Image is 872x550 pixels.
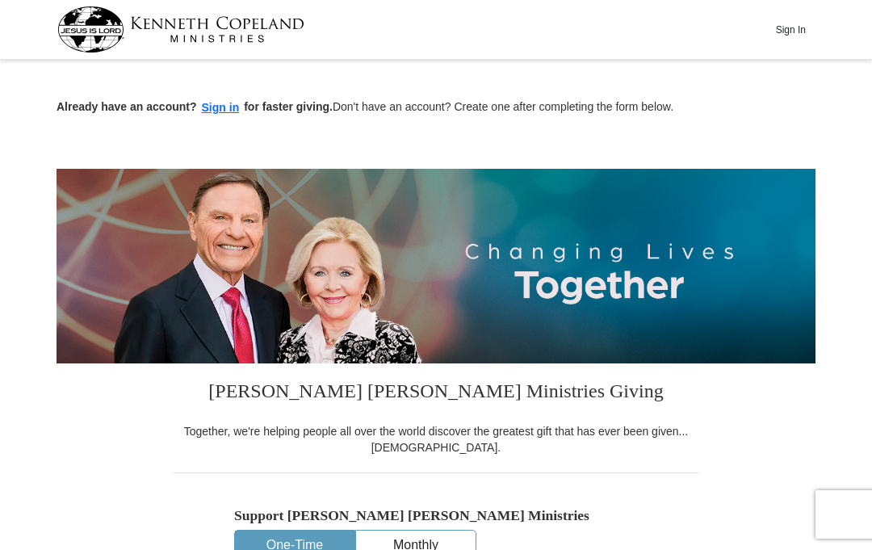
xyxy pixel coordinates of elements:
p: Don't have an account? Create one after completing the form below. [57,99,815,117]
h3: [PERSON_NAME] [PERSON_NAME] Ministries Giving [174,363,698,423]
img: kcm-header-logo.svg [57,6,304,52]
div: Together, we're helping people all over the world discover the greatest gift that has ever been g... [174,423,698,456]
button: Sign in [197,99,245,117]
h5: Support [PERSON_NAME] [PERSON_NAME] Ministries [234,507,638,524]
strong: Already have an account? for faster giving. [57,100,333,113]
button: Sign In [766,17,815,42]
